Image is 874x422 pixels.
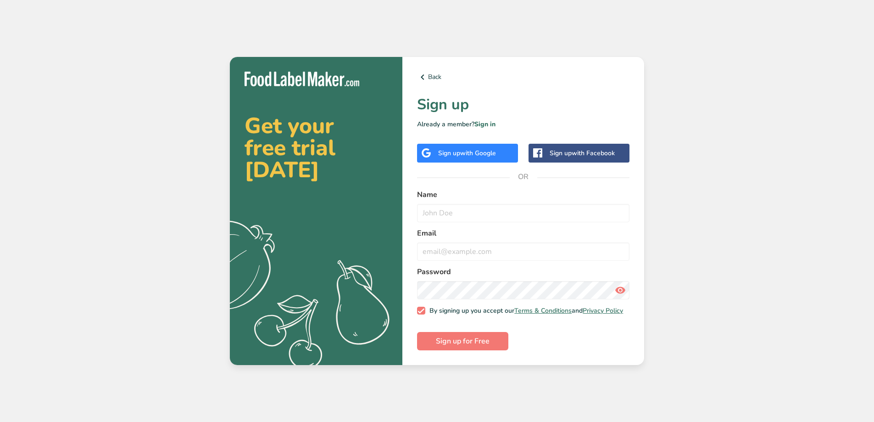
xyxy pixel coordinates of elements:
[417,119,629,129] p: Already a member?
[550,148,615,158] div: Sign up
[510,163,537,191] span: OR
[425,307,623,315] span: By signing up you accept our and
[417,242,629,261] input: email@example.com
[417,266,629,277] label: Password
[583,306,623,315] a: Privacy Policy
[245,72,359,87] img: Food Label Maker
[460,149,496,158] span: with Google
[572,149,615,158] span: with Facebook
[514,306,572,315] a: Terms & Conditions
[438,148,496,158] div: Sign up
[417,94,629,116] h1: Sign up
[417,332,508,350] button: Sign up for Free
[417,228,629,239] label: Email
[245,115,388,181] h2: Get your free trial [DATE]
[417,189,629,200] label: Name
[436,336,490,347] span: Sign up for Free
[474,120,495,129] a: Sign in
[417,72,629,83] a: Back
[417,204,629,222] input: John Doe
